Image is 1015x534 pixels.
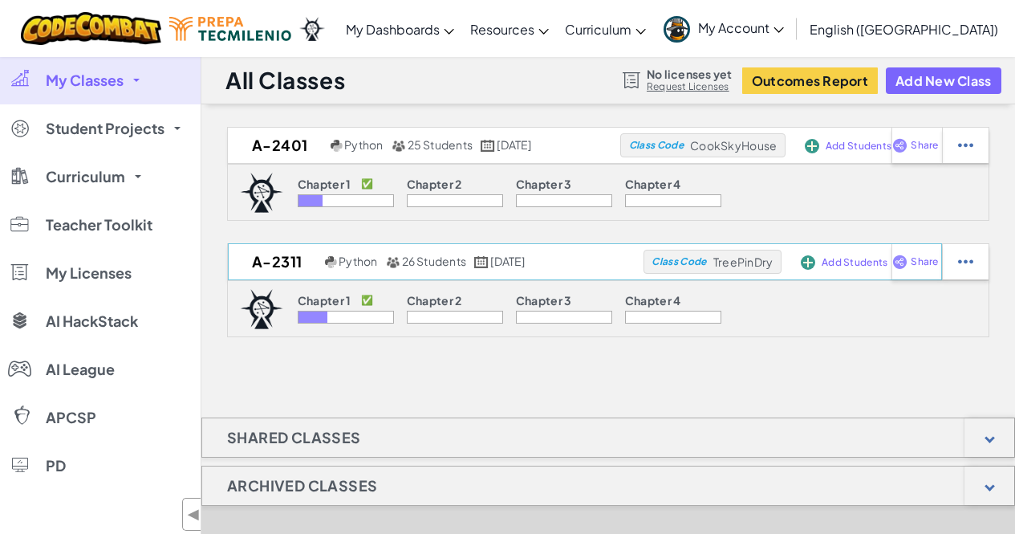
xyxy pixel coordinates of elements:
[690,138,777,153] span: CookSkyHouse
[805,139,819,153] img: IconAddStudents.svg
[652,257,706,267] span: Class Code
[911,141,938,150] span: Share
[629,141,684,150] span: Class Code
[408,137,473,152] span: 25 Students
[325,256,337,268] img: python.png
[911,257,938,267] span: Share
[892,255,907,269] img: IconShare_Purple.svg
[46,266,132,280] span: My Licenses
[516,177,572,190] p: Chapter 3
[490,254,525,268] span: [DATE]
[298,294,351,307] p: Chapter 1
[240,289,283,329] img: logo
[402,254,467,268] span: 26 Students
[228,250,321,274] h2: A-2311
[361,177,373,190] p: ✅
[46,121,164,136] span: Student Projects
[240,173,283,213] img: logo
[228,133,620,157] a: A-2401 Python 25 Students [DATE]
[497,137,531,152] span: [DATE]
[331,140,343,152] img: python.png
[228,250,644,274] a: A-2311 Python 26 Students [DATE]
[810,21,998,38] span: English ([GEOGRAPHIC_DATA])
[656,3,792,54] a: My Account
[169,17,291,41] img: Tecmilenio logo
[344,137,383,152] span: Python
[565,21,631,38] span: Curriculum
[299,17,325,41] img: Ozaria
[822,258,887,267] span: Add Students
[801,255,815,270] img: IconAddStudents.svg
[462,7,557,51] a: Resources
[202,466,402,506] h1: Archived Classes
[202,418,386,458] h1: Shared Classes
[886,67,1001,94] button: Add New Class
[21,12,161,45] img: CodeCombat logo
[664,16,690,43] img: avatar
[407,294,462,307] p: Chapter 2
[958,138,973,153] img: IconStudentEllipsis.svg
[46,218,152,232] span: Teacher Toolkit
[407,177,462,190] p: Chapter 2
[470,21,534,38] span: Resources
[698,19,784,36] span: My Account
[474,256,489,268] img: calendar.svg
[361,294,373,307] p: ✅
[46,169,125,184] span: Curriculum
[958,255,973,269] img: IconStudentEllipsis.svg
[713,255,773,269] span: TreePinDry
[339,254,377,268] span: Python
[516,294,572,307] p: Chapter 3
[386,256,400,268] img: MultipleUsers.png
[46,362,115,377] span: AI League
[338,7,462,51] a: My Dashboards
[346,21,440,38] span: My Dashboards
[187,503,201,526] span: ◀
[625,294,681,307] p: Chapter 4
[392,140,406,152] img: MultipleUsers.png
[46,73,124,88] span: My Classes
[826,141,891,151] span: Add Students
[742,67,878,94] button: Outcomes Report
[557,7,654,51] a: Curriculum
[225,65,345,96] h1: All Classes
[647,80,732,93] a: Request Licenses
[481,140,495,152] img: calendar.svg
[46,314,138,328] span: AI HackStack
[802,7,1006,51] a: English ([GEOGRAPHIC_DATA])
[625,177,681,190] p: Chapter 4
[892,138,907,153] img: IconShare_Purple.svg
[298,177,351,190] p: Chapter 1
[647,67,732,80] span: No licenses yet
[228,133,327,157] h2: A-2401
